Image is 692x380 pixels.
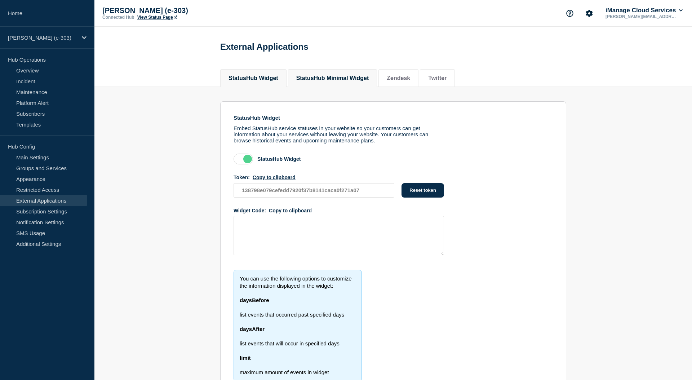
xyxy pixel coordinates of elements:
button: Token: [253,174,296,180]
p: [PERSON_NAME][EMAIL_ADDRESS][PERSON_NAME][DOMAIN_NAME] [604,14,679,19]
button: Reset token [402,183,444,198]
button: Support [562,6,577,21]
p: daysAfter [240,326,356,333]
a: View Status Page [137,15,177,20]
div: StatusHub Widget [257,156,301,162]
button: Account settings [582,6,597,21]
button: Widget Code: [269,208,312,213]
button: Twitter [428,75,447,81]
span: Widget Code: [234,208,266,213]
p: [PERSON_NAME] (e-303) [8,35,77,41]
p: Embed StatusHub service statuses in your website so your customers can get information about your... [234,125,444,143]
button: StatusHub Widget [229,75,278,81]
p: Connected Hub [102,15,134,20]
button: iManage Cloud Services [604,7,684,14]
button: Zendesk [387,75,410,81]
h1: External Applications [220,42,309,52]
p: [PERSON_NAME] (e-303) [102,6,247,15]
button: StatusHub Minimal Widget [296,75,369,81]
h2: StatusHub Widget [234,115,444,121]
p: limit [240,354,356,362]
p: daysBefore [240,297,356,304]
span: Token: [234,174,250,180]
